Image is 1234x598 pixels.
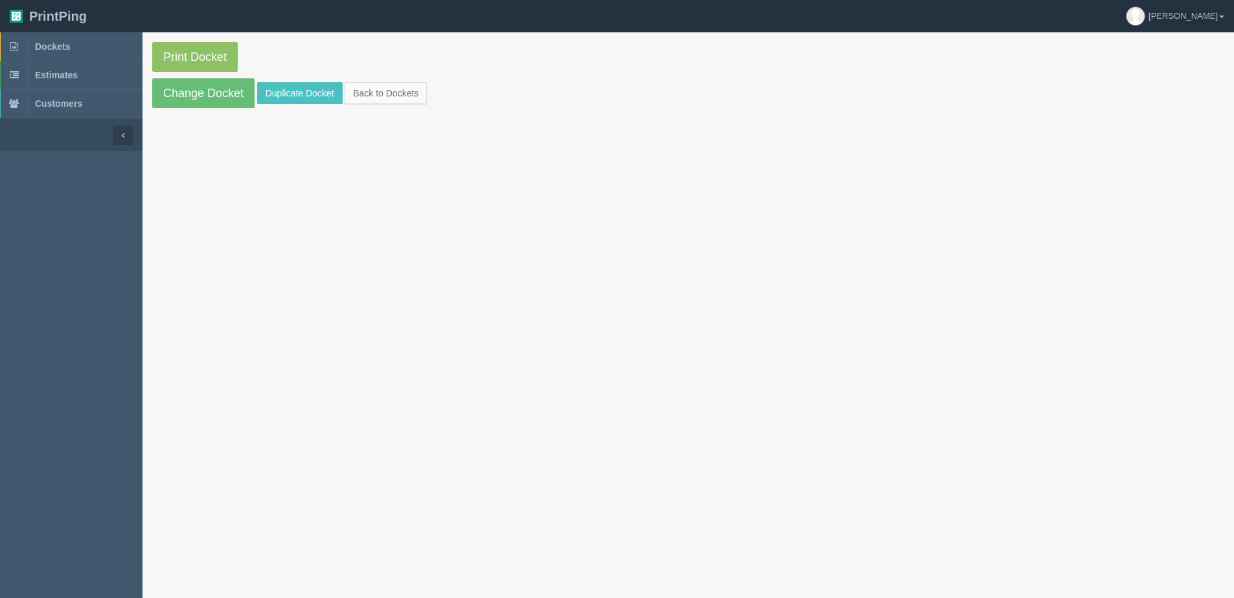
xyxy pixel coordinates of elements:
span: Dockets [35,41,70,52]
a: Print Docket [152,42,238,72]
img: logo-3e63b451c926e2ac314895c53de4908e5d424f24456219fb08d385ab2e579770.png [10,10,23,23]
a: Back to Dockets [345,82,427,104]
span: Customers [35,98,82,109]
a: Change Docket [152,78,255,108]
span: Estimates [35,70,78,80]
img: avatar_default-7531ab5dedf162e01f1e0bb0964e6a185e93c5c22dfe317fb01d7f8cd2b1632c.jpg [1126,7,1145,25]
a: Duplicate Docket [257,82,343,104]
